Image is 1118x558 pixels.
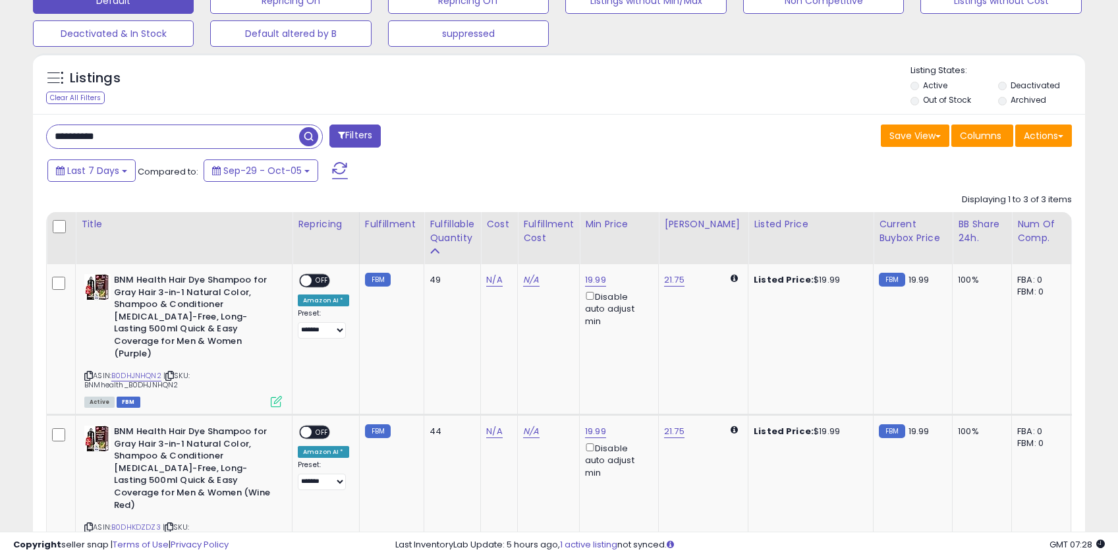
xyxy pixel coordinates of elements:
a: N/A [523,425,539,438]
small: FBM [365,424,391,438]
div: Disable auto adjust min [585,289,648,327]
button: Filters [329,125,381,148]
a: B0DHJNHQN2 [111,370,161,381]
div: Current Buybox Price [879,217,947,245]
b: BNM Health Hair Dye Shampoo for Gray Hair 3-in-1 Natural Color, Shampoo & Conditioner [MEDICAL_DA... [114,274,274,363]
a: N/A [486,425,502,438]
div: Fulfillment Cost [523,217,574,245]
strong: Copyright [13,538,61,551]
span: Compared to: [138,165,198,178]
div: Fulfillable Quantity [430,217,475,245]
div: Displaying 1 to 3 of 3 items [962,194,1072,206]
a: N/A [523,273,539,287]
img: 51n2cD1UJfL._SL40_.jpg [84,426,111,452]
span: Columns [960,129,1001,142]
a: Terms of Use [113,538,169,551]
div: 100% [958,274,1001,286]
div: Preset: [298,309,349,339]
button: Deactivated & In Stock [33,20,194,47]
a: 21.75 [664,273,685,287]
a: N/A [486,273,502,287]
div: Clear All Filters [46,92,105,104]
button: Sep-29 - Oct-05 [204,159,318,182]
span: 2025-10-13 07:28 GMT [1049,538,1105,551]
div: Last InventoryLab Update: 5 hours ago, not synced. [395,539,1105,551]
div: Num of Comp. [1017,217,1065,245]
div: Cost [486,217,512,231]
span: Last 7 Days [67,164,119,177]
div: $19.99 [754,426,863,437]
div: Min Price [585,217,653,231]
button: Last 7 Days [47,159,136,182]
a: 19.99 [585,425,606,438]
span: OFF [312,427,333,438]
div: Preset: [298,460,349,490]
div: Amazon AI * [298,294,349,306]
label: Archived [1011,94,1046,105]
span: OFF [312,275,333,287]
b: Listed Price: [754,273,814,286]
div: [PERSON_NAME] [664,217,742,231]
p: Listing States: [910,65,1085,77]
b: BNM Health Hair Dye Shampoo for Gray Hair 3-in-1 Natural Color, Shampoo & Conditioner [MEDICAL_DA... [114,426,274,515]
span: | SKU: BNMhealth_B0DHJNHQN2 [84,370,190,390]
div: FBA: 0 [1017,426,1061,437]
div: Amazon AI * [298,446,349,458]
button: Columns [951,125,1013,147]
div: 100% [958,426,1001,437]
div: $19.99 [754,274,863,286]
div: Title [81,217,287,231]
small: FBM [879,424,905,438]
div: FBM: 0 [1017,437,1061,449]
span: 19.99 [908,425,930,437]
a: 1 active listing [560,538,617,551]
label: Active [923,80,947,91]
div: 49 [430,274,470,286]
button: Save View [881,125,949,147]
div: FBM: 0 [1017,286,1061,298]
button: suppressed [388,20,549,47]
div: Repricing [298,217,354,231]
div: FBA: 0 [1017,274,1061,286]
span: All listings currently available for purchase on Amazon [84,397,115,408]
small: FBM [365,273,391,287]
h5: Listings [70,69,121,88]
button: Actions [1015,125,1072,147]
span: Sep-29 - Oct-05 [223,164,302,177]
a: 19.99 [585,273,606,287]
div: ASIN: [84,274,282,406]
button: Default altered by B [210,20,371,47]
div: 44 [430,426,470,437]
span: 19.99 [908,273,930,286]
label: Deactivated [1011,80,1060,91]
img: 51n2cD1UJfL._SL40_.jpg [84,274,111,300]
small: FBM [879,273,905,287]
b: Listed Price: [754,425,814,437]
div: Listed Price [754,217,868,231]
div: seller snap | | [13,539,229,551]
label: Out of Stock [923,94,971,105]
a: 21.75 [664,425,685,438]
div: BB Share 24h. [958,217,1006,245]
span: FBM [117,397,140,408]
div: Fulfillment [365,217,418,231]
div: Disable auto adjust min [585,441,648,479]
a: Privacy Policy [171,538,229,551]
